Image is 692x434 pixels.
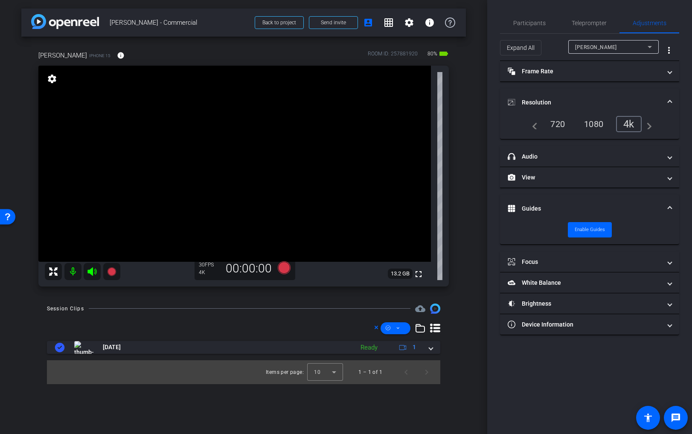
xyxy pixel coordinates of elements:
[508,320,661,329] mat-panel-title: Device Information
[74,341,93,354] img: thumb-nail
[500,314,679,335] mat-expansion-panel-header: Device Information
[508,299,661,308] mat-panel-title: Brightness
[507,40,535,56] span: Expand All
[508,278,661,287] mat-panel-title: White Balance
[568,222,612,237] button: Enable Guides
[388,269,413,279] span: 13.2 GB
[413,269,424,279] mat-icon: fullscreen
[103,343,121,352] span: [DATE]
[426,47,439,61] span: 80%
[220,261,277,276] div: 00:00:00
[199,261,220,268] div: 30
[578,117,610,131] div: 1080
[47,304,84,313] div: Session Clips
[31,14,99,29] img: app-logo
[396,362,416,382] button: Previous page
[500,40,541,55] button: Expand All
[500,146,679,167] mat-expansion-panel-header: Audio
[575,44,617,50] span: [PERSON_NAME]
[363,17,373,28] mat-icon: account_box
[643,413,653,423] mat-icon: accessibility
[513,20,546,26] span: Participants
[199,269,220,276] div: 4K
[527,119,538,129] mat-icon: navigate_before
[642,119,652,129] mat-icon: navigate_next
[508,204,661,213] mat-panel-title: Guides
[356,343,382,353] div: Ready
[500,272,679,293] mat-expansion-panel-header: White Balance
[508,152,661,161] mat-panel-title: Audio
[544,117,571,131] div: 720
[500,61,679,81] mat-expansion-panel-header: Frame Rate
[47,341,440,354] mat-expansion-panel-header: thumb-nail[DATE]Ready1
[404,17,414,28] mat-icon: settings
[659,40,679,61] button: More Options for Adjustments Panel
[413,343,416,352] span: 1
[416,362,437,382] button: Next page
[508,67,661,76] mat-panel-title: Frame Rate
[500,167,679,188] mat-expansion-panel-header: View
[89,52,110,59] span: iPhone 15
[500,222,679,244] div: Guides
[309,16,358,29] button: Send invite
[575,223,605,236] span: Enable Guides
[500,293,679,314] mat-expansion-panel-header: Brightness
[671,413,681,423] mat-icon: message
[500,195,679,222] mat-expansion-panel-header: Guides
[616,116,642,132] div: 4k
[384,17,394,28] mat-icon: grid_on
[500,252,679,272] mat-expansion-panel-header: Focus
[664,45,674,55] mat-icon: more_vert
[500,89,679,116] mat-expansion-panel-header: Resolution
[262,20,296,26] span: Back to project
[38,51,87,60] span: [PERSON_NAME]
[425,17,435,28] mat-icon: info
[439,49,449,59] mat-icon: battery_std
[358,368,382,376] div: 1 – 1 of 1
[508,173,661,182] mat-panel-title: View
[117,52,125,59] mat-icon: info
[508,258,661,266] mat-panel-title: Focus
[255,16,304,29] button: Back to project
[110,14,250,31] span: [PERSON_NAME] - Commercial
[430,304,440,314] img: Session clips
[572,20,607,26] span: Teleprompter
[508,98,661,107] mat-panel-title: Resolution
[500,116,679,139] div: Resolution
[205,262,214,268] span: FPS
[368,50,418,62] div: ROOM ID: 257881920
[321,19,346,26] span: Send invite
[415,304,425,314] mat-icon: cloud_upload
[266,368,304,376] div: Items per page:
[46,74,58,84] mat-icon: settings
[633,20,666,26] span: Adjustments
[415,304,425,314] span: Destinations for your clips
